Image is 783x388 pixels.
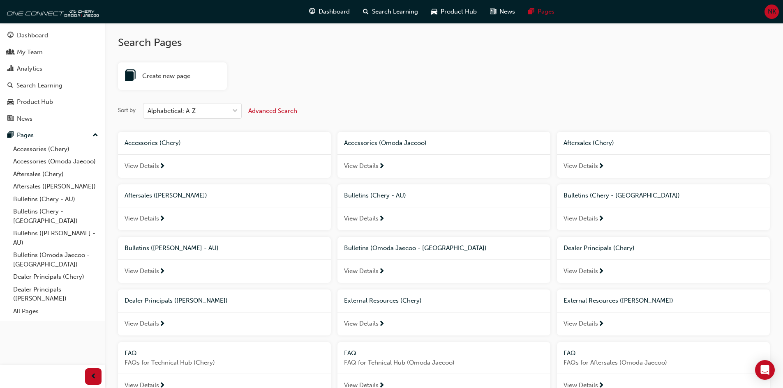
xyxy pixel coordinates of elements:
span: next-icon [159,321,165,328]
span: Bulletins (Chery - AU) [344,192,406,199]
a: Accessories (Chery) [10,143,102,156]
a: Bulletins (Chery - AU)View Details [337,184,550,230]
span: car-icon [7,99,14,106]
div: My Team [17,48,43,57]
a: External Resources (Chery)View Details [337,289,550,335]
a: Bulletins (Omoda Jaecoo - [GEOGRAPHIC_DATA]) [10,249,102,271]
span: View Details [564,266,598,276]
button: DashboardMy TeamAnalyticsSearch LearningProduct HubNews [3,26,102,128]
span: View Details [564,214,598,223]
a: Aftersales ([PERSON_NAME]) [10,180,102,193]
span: Accessories (Omoda Jaecoo) [344,139,427,147]
span: FAQs for Technical Hub (Chery) [125,358,324,367]
span: View Details [564,319,598,328]
span: View Details [564,161,598,171]
div: Sort by [118,106,136,115]
span: pages-icon [528,7,534,17]
a: Dealer Principals ([PERSON_NAME]) [10,283,102,305]
a: Search Learning [3,78,102,93]
a: search-iconSearch Learning [356,3,425,20]
span: Aftersales (Chery) [564,139,614,147]
span: book-icon [125,71,136,82]
a: Accessories (Omoda Jaecoo)View Details [337,132,550,178]
div: Product Hub [17,97,53,107]
a: Bulletins ([PERSON_NAME] - AU) [10,227,102,249]
div: News [17,114,32,124]
a: Aftersales (Chery) [10,168,102,181]
a: All Pages [10,305,102,318]
button: NK [765,5,779,19]
a: car-iconProduct Hub [425,3,483,20]
a: External Resources ([PERSON_NAME])View Details [557,289,770,335]
a: Accessories (Chery)View Details [118,132,331,178]
span: Dashboard [319,7,350,16]
span: news-icon [7,115,14,123]
span: Accessories (Chery) [125,139,181,147]
span: FAQ [564,349,576,357]
span: next-icon [159,268,165,276]
a: Dealer Principals (Chery)View Details [557,237,770,283]
span: people-icon [7,49,14,56]
a: news-iconNews [483,3,522,20]
h2: Search Pages [118,36,770,49]
span: search-icon [7,82,13,90]
span: next-icon [598,321,604,328]
div: Pages [17,131,34,140]
div: Alphabetical: A-Z [148,106,196,116]
a: Bulletins (Chery - [GEOGRAPHIC_DATA]) [10,205,102,227]
span: next-icon [159,163,165,170]
div: Analytics [17,64,42,73]
span: search-icon [363,7,369,17]
a: Dashboard [3,28,102,43]
a: Bulletins (Omoda Jaecoo - [GEOGRAPHIC_DATA])View Details [337,237,550,283]
span: View Details [125,214,159,223]
span: Dealer Principals (Chery) [564,244,635,252]
span: Bulletins ([PERSON_NAME] - AU) [125,244,219,252]
span: View Details [344,266,379,276]
a: Analytics [3,61,102,76]
div: Open Intercom Messenger [755,360,775,380]
span: Product Hub [441,7,477,16]
span: Bulletins (Omoda Jaecoo - [GEOGRAPHIC_DATA]) [344,244,487,252]
span: pages-icon [7,132,14,139]
button: Pages [3,128,102,143]
span: Pages [538,7,554,16]
span: View Details [344,161,379,171]
a: guage-iconDashboard [303,3,356,20]
a: My Team [3,45,102,60]
span: Aftersales ([PERSON_NAME]) [125,192,207,199]
span: up-icon [92,130,98,141]
span: View Details [125,161,159,171]
span: External Resources ([PERSON_NAME]) [564,297,673,304]
span: Create new page [142,71,190,81]
span: next-icon [598,216,604,223]
span: Bulletins (Chery - [GEOGRAPHIC_DATA]) [564,192,680,199]
span: View Details [125,266,159,276]
span: next-icon [598,268,604,276]
span: down-icon [232,106,238,117]
span: External Resources (Chery) [344,297,422,304]
a: Bulletins (Chery - [GEOGRAPHIC_DATA])View Details [557,184,770,230]
span: next-icon [379,163,385,170]
div: Dashboard [17,31,48,40]
span: FAQ for Tehnical Hub (Omoda Jaecoo) [344,358,544,367]
span: FAQ [125,349,137,357]
a: Bulletins ([PERSON_NAME] - AU)View Details [118,237,331,283]
a: book-iconCreate new page [118,62,227,90]
span: FAQs for Aftersales (Omoda Jaecoo) [564,358,763,367]
button: Advanced Search [248,103,297,119]
span: next-icon [379,268,385,276]
a: Product Hub [3,94,102,110]
a: pages-iconPages [522,3,561,20]
span: next-icon [598,163,604,170]
a: Aftersales ([PERSON_NAME])View Details [118,184,331,230]
span: View Details [344,214,379,223]
span: guage-icon [309,7,315,17]
span: car-icon [431,7,437,17]
img: oneconnect [4,3,99,20]
span: NK [768,7,776,16]
span: View Details [344,319,379,328]
span: Advanced Search [248,107,297,115]
span: Search Learning [372,7,418,16]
